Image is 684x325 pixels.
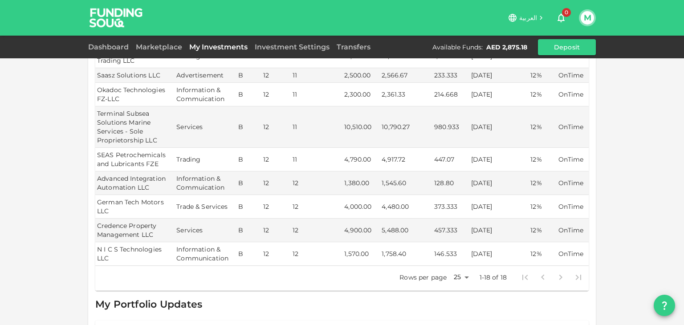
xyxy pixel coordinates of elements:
td: 1,758.40 [380,242,432,266]
p: 1-18 of 18 [480,273,507,282]
td: [DATE] [469,148,529,171]
td: 12% [529,68,556,83]
td: 2,566.67 [380,68,432,83]
td: 214.668 [432,83,469,106]
td: 12 [261,171,291,195]
td: B [236,242,261,266]
a: My Investments [186,43,251,51]
td: 128.80 [432,171,469,195]
td: 4,000.00 [342,195,380,219]
span: 0 [562,8,571,17]
div: 25 [450,271,472,284]
td: [DATE] [469,242,529,266]
td: Credence Property Management LLC [95,219,175,242]
td: 2,300.00 [342,83,380,106]
td: 12% [529,195,556,219]
td: 12 [291,171,343,195]
td: 10,510.00 [342,106,380,148]
td: B [236,148,261,171]
td: B [236,195,261,219]
td: Terminal Subsea Solutions Marine Services - Sole Proprietorship LLC [95,106,175,148]
td: SEAS Petrochemicals and Lubricants FZE [95,148,175,171]
td: OnTime [557,219,589,242]
td: [DATE] [469,83,529,106]
div: AED 2,875.18 [486,43,527,52]
td: B [236,219,261,242]
td: 11 [291,68,343,83]
td: 11 [291,83,343,106]
td: 146.533 [432,242,469,266]
td: 12% [529,106,556,148]
td: OnTime [557,106,589,148]
td: B [236,68,261,83]
td: 447.07 [432,148,469,171]
td: 10,790.27 [380,106,432,148]
span: My Portfolio Updates [95,298,202,310]
td: [DATE] [469,219,529,242]
span: العربية [519,14,537,22]
a: Investment Settings [251,43,333,51]
td: 12% [529,219,556,242]
p: Rows per page [399,273,447,282]
td: 4,480.00 [380,195,432,219]
td: 12% [529,242,556,266]
td: [DATE] [469,68,529,83]
td: 12 [261,68,291,83]
td: 11 [291,148,343,171]
td: Services [175,106,236,148]
td: 12% [529,171,556,195]
td: 4,917.72 [380,148,432,171]
div: Available Funds : [432,43,483,52]
td: Services [175,219,236,242]
td: 373.333 [432,195,469,219]
td: [DATE] [469,106,529,148]
td: Saasz Solutions LLC [95,68,175,83]
td: 11 [291,106,343,148]
button: Deposit [538,39,596,55]
td: 4,790.00 [342,148,380,171]
td: Okadoc Technologies FZ-LLC [95,83,175,106]
td: Trade & Services [175,195,236,219]
td: 457.333 [432,219,469,242]
a: Transfers [333,43,374,51]
td: 12 [261,242,291,266]
td: OnTime [557,195,589,219]
td: N I C S Technologies LLC [95,242,175,266]
td: 12 [261,195,291,219]
td: OnTime [557,242,589,266]
td: Advanced Integration Automation LLC [95,171,175,195]
td: 12 [261,83,291,106]
button: M [581,11,594,24]
td: 12% [529,148,556,171]
td: 12 [261,106,291,148]
td: Information & Communication [175,242,236,266]
td: 2,500.00 [342,68,380,83]
td: 12 [291,219,343,242]
td: 1,545.60 [380,171,432,195]
td: 1,570.00 [342,242,380,266]
a: Dashboard [88,43,132,51]
td: 12 [261,148,291,171]
td: 1,380.00 [342,171,380,195]
td: OnTime [557,171,589,195]
td: 5,488.00 [380,219,432,242]
td: Trading [175,148,236,171]
td: 12% [529,83,556,106]
td: OnTime [557,68,589,83]
td: 2,361.33 [380,83,432,106]
td: Information & Commuication [175,83,236,106]
button: question [654,295,675,316]
td: 12 [291,242,343,266]
td: 233.333 [432,68,469,83]
td: [DATE] [469,171,529,195]
td: Advertisement [175,68,236,83]
td: OnTime [557,83,589,106]
a: Marketplace [132,43,186,51]
td: [DATE] [469,195,529,219]
td: OnTime [557,148,589,171]
td: 980.933 [432,106,469,148]
td: 4,900.00 [342,219,380,242]
td: 12 [261,219,291,242]
td: 12 [291,195,343,219]
td: B [236,171,261,195]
